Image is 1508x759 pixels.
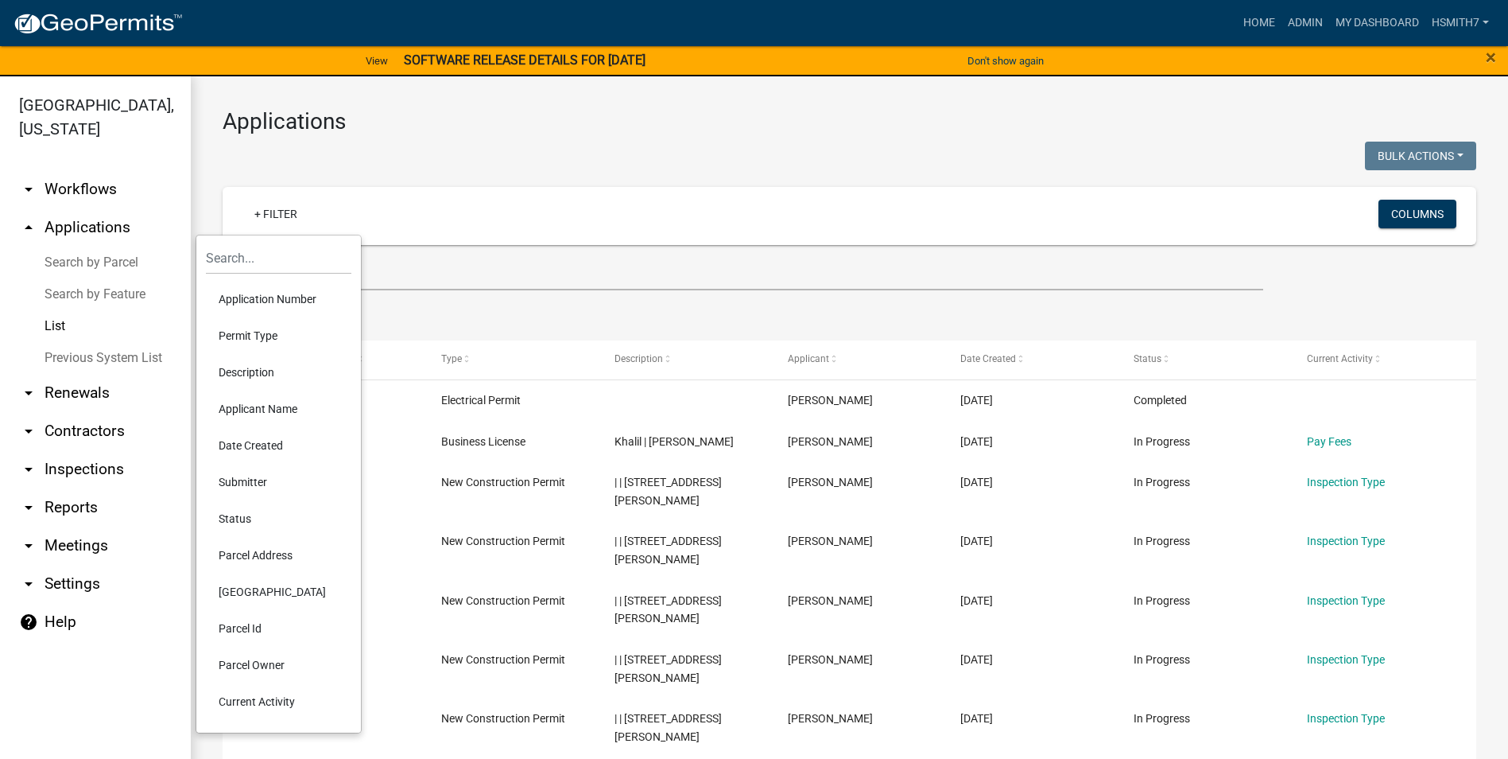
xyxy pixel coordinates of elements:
span: 07/24/2025 [960,476,993,488]
span: In Progress [1134,435,1190,448]
button: Close [1486,48,1496,67]
i: arrow_drop_down [19,422,38,441]
span: Khalil | Copeland, Clyde [614,435,734,448]
li: Application Number [206,281,351,317]
li: Parcel Id [206,610,351,647]
i: arrow_drop_down [19,180,38,199]
span: Jason Humphries [788,653,873,666]
span: 07/24/2025 [960,653,993,666]
span: | | 33 Martin Luther King Junior Drive [614,594,722,625]
span: × [1486,46,1496,68]
span: 07/24/2025 [960,712,993,725]
li: Current Activity [206,683,351,720]
span: Current Activity [1307,353,1373,364]
a: Inspection Type [1307,535,1385,547]
span: 07/24/2025 [960,435,993,448]
a: Home [1237,8,1281,38]
datatable-header-cell: Type [426,341,599,379]
span: Jason Humphries [788,712,873,725]
li: Submitter [206,464,351,500]
span: Electrical Permit [441,394,521,407]
span: Clyde Copeland [788,435,873,448]
span: New Construction Permit [441,535,565,547]
span: Description [614,353,663,364]
a: View [359,48,394,74]
i: arrow_drop_down [19,536,38,555]
span: In Progress [1134,594,1190,607]
a: Inspection Type [1307,594,1385,607]
span: Type [441,353,462,364]
button: Bulk Actions [1365,142,1476,170]
li: Date Created [206,427,351,464]
li: [GEOGRAPHIC_DATA] [206,574,351,610]
strong: SOFTWARE RELEASE DETAILS FOR [DATE] [404,53,645,68]
a: My Dashboard [1329,8,1425,38]
datatable-header-cell: Description [599,341,773,379]
input: Search for applications [223,258,1263,290]
span: Jason Humphries [788,476,873,488]
a: Inspection Type [1307,653,1385,666]
span: Jason Humphries [788,594,873,607]
span: In Progress [1134,712,1190,725]
button: Columns [1378,200,1456,228]
span: New Construction Permit [441,476,565,488]
span: | | 33 Martin Luther King Junior Drive [614,476,722,507]
datatable-header-cell: Current Activity [1291,341,1464,379]
i: arrow_drop_down [19,498,38,517]
span: 07/25/2025 [960,394,993,407]
datatable-header-cell: Applicant [772,341,945,379]
datatable-header-cell: Status [1118,341,1292,379]
i: help [19,613,38,632]
h3: Applications [223,108,1476,135]
span: New Construction Permit [441,712,565,725]
span: 07/24/2025 [960,594,993,607]
i: arrow_drop_down [19,460,38,479]
li: Applicant Name [206,391,351,427]
a: Pay Fees [1307,435,1351,448]
span: | | 33 Martin Luther King Junior Drive [614,712,722,743]
span: New Construction Permit [441,653,565,666]
span: Status [1134,353,1161,364]
li: Description [206,354,351,391]
li: Parcel Address [206,537,351,574]
a: Inspection Type [1307,712,1385,725]
input: Search... [206,242,351,274]
a: Inspection Type [1307,476,1385,488]
a: hsmith7 [1425,8,1495,38]
button: Don't show again [961,48,1050,74]
i: arrow_drop_down [19,383,38,403]
span: | | 33 Martin Luther King Junior Drive [614,653,722,684]
a: Admin [1281,8,1329,38]
span: Applicant [788,353,829,364]
span: Jason Humphries [788,535,873,547]
datatable-header-cell: Date Created [945,341,1118,379]
li: Parcel Owner [206,647,351,683]
span: In Progress [1134,653,1190,666]
span: New Construction Permit [441,594,565,607]
span: In Progress [1134,535,1190,547]
span: Completed [1134,394,1187,407]
i: arrow_drop_up [19,218,38,237]
li: Status [206,500,351,537]
span: | | 33 Martin Luther King Junior Drive [614,535,722,566]
span: Gary D. Heath [788,394,873,407]
li: Permit Type [206,317,351,354]
span: In Progress [1134,476,1190,488]
i: arrow_drop_down [19,574,38,594]
span: Date Created [960,353,1016,364]
span: Business License [441,435,525,448]
a: + Filter [242,200,310,228]
span: 07/24/2025 [960,535,993,547]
